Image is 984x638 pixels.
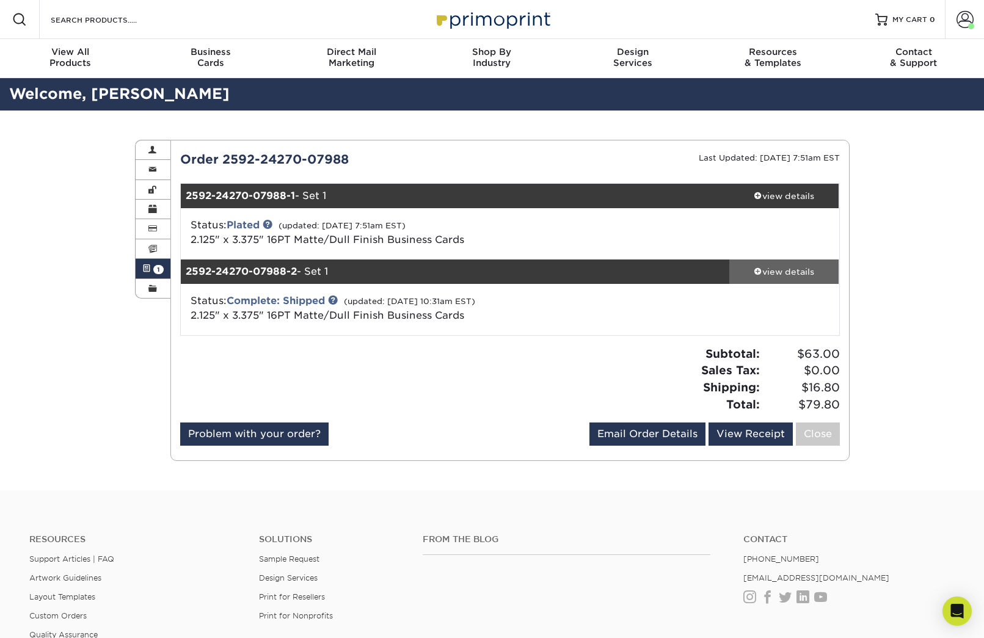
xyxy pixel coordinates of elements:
[140,46,281,68] div: Cards
[563,46,703,68] div: Services
[699,153,840,162] small: Last Updated: [DATE] 7:51am EST
[181,294,619,323] div: Status:
[181,184,729,208] div: - Set 1
[942,596,972,626] div: Open Intercom Messenger
[180,422,329,446] a: Problem with your order?
[729,184,839,208] a: view details
[709,422,793,446] a: View Receipt
[930,15,935,24] span: 0
[421,39,562,78] a: Shop ByIndustry
[136,259,171,278] a: 1
[892,15,927,25] span: MY CART
[743,573,889,582] a: [EMAIL_ADDRESS][DOMAIN_NAME]
[764,346,840,363] span: $63.00
[259,534,404,545] h4: Solutions
[140,46,281,57] span: Business
[191,310,464,321] a: 2.125" x 3.375" 16PT Matte/Dull Finish Business Cards
[49,12,169,27] input: SEARCH PRODUCTS.....
[743,554,819,564] a: [PHONE_NUMBER]
[29,554,114,564] a: Support Articles | FAQ
[563,39,703,78] a: DesignServices
[259,592,325,601] a: Print for Resellers
[181,259,729,284] div: - Set 1
[421,46,562,57] span: Shop By
[729,266,839,278] div: view details
[344,297,475,306] small: (updated: [DATE] 10:31am EST)
[844,39,984,78] a: Contact& Support
[29,534,241,545] h4: Resources
[703,39,844,78] a: Resources& Templates
[259,573,318,582] a: Design Services
[181,218,619,247] div: Status:
[259,611,333,620] a: Print for Nonprofits
[703,380,760,394] strong: Shipping:
[764,379,840,396] span: $16.80
[171,150,510,169] div: Order 2592-24270-07988
[227,295,325,306] a: Complete: Shipped
[764,396,840,413] span: $79.80
[705,347,760,360] strong: Subtotal:
[703,46,844,57] span: Resources
[191,234,464,245] a: 2.125" x 3.375" 16PT Matte/Dull Finish Business Cards
[844,46,984,57] span: Contact
[729,190,839,202] div: view details
[589,422,705,446] a: Email Order Details
[281,39,421,78] a: Direct MailMarketing
[701,363,760,377] strong: Sales Tax:
[423,534,711,545] h4: From the Blog
[259,554,319,564] a: Sample Request
[421,46,562,68] div: Industry
[227,219,260,231] a: Plated
[844,46,984,68] div: & Support
[140,39,281,78] a: BusinessCards
[153,265,164,274] span: 1
[764,362,840,379] span: $0.00
[29,573,101,582] a: Artwork Guidelines
[703,46,844,68] div: & Templates
[796,422,840,446] a: Close
[729,259,839,284] a: view details
[186,266,297,277] strong: 2592-24270-07988-2
[281,46,421,57] span: Direct Mail
[743,534,955,545] a: Contact
[3,601,104,634] iframe: Google Customer Reviews
[563,46,703,57] span: Design
[29,592,95,601] a: Layout Templates
[186,190,295,201] strong: 2592-24270-07988-1
[279,221,406,230] small: (updated: [DATE] 7:51am EST)
[726,397,760,411] strong: Total:
[281,46,421,68] div: Marketing
[431,6,553,32] img: Primoprint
